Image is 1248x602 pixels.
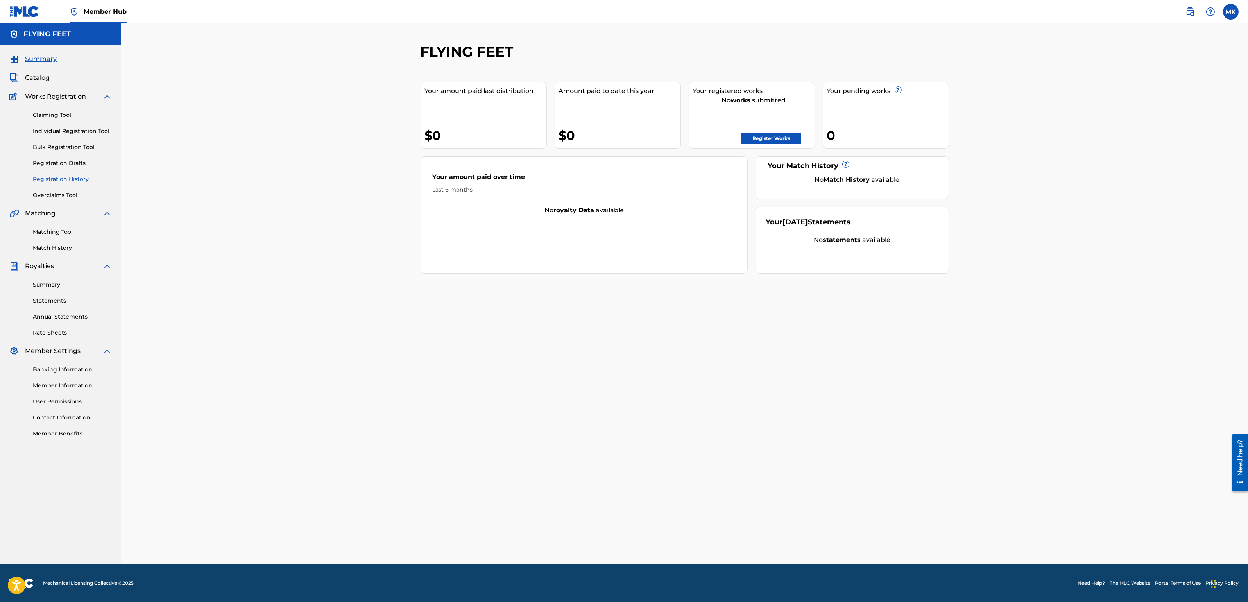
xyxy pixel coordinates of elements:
a: The MLC Website [1110,580,1150,587]
h5: FLYING FEET [23,30,71,39]
span: ? [895,87,901,93]
img: Royalties [9,262,19,271]
div: Your Statements [766,217,851,228]
div: Last 6 months [433,186,736,194]
a: Banking Information [33,365,112,374]
img: expand [102,92,112,101]
span: Member Settings [25,346,81,356]
iframe: Resource Center [1226,431,1248,494]
img: Catalog [9,73,19,82]
img: Accounts [9,30,19,39]
img: Member Settings [9,346,19,356]
div: Your amount paid last distribution [425,86,546,96]
div: Your Match History [766,161,939,171]
a: CatalogCatalog [9,73,50,82]
a: User Permissions [33,398,112,406]
a: Portal Terms of Use [1155,580,1201,587]
img: Matching [9,209,19,218]
img: help [1206,7,1215,16]
a: Register Works [741,133,801,144]
strong: works [731,97,750,104]
div: User Menu [1223,4,1239,20]
span: Summary [25,54,57,64]
img: search [1185,7,1195,16]
a: Individual Registration Tool [33,127,112,135]
a: Need Help? [1078,580,1105,587]
div: 0 [827,127,949,144]
div: Help [1203,4,1218,20]
span: Royalties [25,262,54,271]
span: Mechanical Licensing Collective © 2025 [43,580,134,587]
a: Statements [33,297,112,305]
img: MLC Logo [9,6,39,17]
a: Bulk Registration Tool [33,143,112,151]
a: Registration Drafts [33,159,112,167]
iframe: Chat Widget [1209,564,1248,602]
span: ? [843,161,849,167]
a: SummarySummary [9,54,57,64]
div: $0 [559,127,680,144]
a: Registration History [33,175,112,183]
div: No available [766,235,939,245]
a: Match History [33,244,112,252]
div: Amount paid to date this year [559,86,680,96]
a: Rate Sheets [33,329,112,337]
img: expand [102,209,112,218]
img: Summary [9,54,19,64]
div: Your registered works [693,86,815,96]
span: Matching [25,209,56,218]
a: Member Information [33,382,112,390]
strong: royalty data [553,206,594,214]
img: Works Registration [9,92,20,101]
h2: FLYING FEET [421,43,517,61]
div: No available [775,175,939,185]
a: Summary [33,281,112,289]
a: Privacy Policy [1205,580,1239,587]
div: Drag [1211,572,1216,596]
div: No submitted [693,96,815,105]
span: Member Hub [84,7,127,16]
span: Catalog [25,73,50,82]
img: Top Rightsholder [70,7,79,16]
span: [DATE] [782,218,808,226]
strong: statements [823,236,861,244]
div: Your pending works [827,86,949,96]
a: Claiming Tool [33,111,112,119]
a: Public Search [1182,4,1198,20]
img: expand [102,262,112,271]
img: logo [9,579,34,588]
div: $0 [425,127,546,144]
div: Your amount paid over time [433,172,736,186]
a: Matching Tool [33,228,112,236]
strong: Match History [824,176,870,183]
a: Contact Information [33,414,112,422]
a: Member Benefits [33,430,112,438]
span: Works Registration [25,92,86,101]
a: Overclaims Tool [33,191,112,199]
img: expand [102,346,112,356]
div: No available [421,206,748,215]
a: Annual Statements [33,313,112,321]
